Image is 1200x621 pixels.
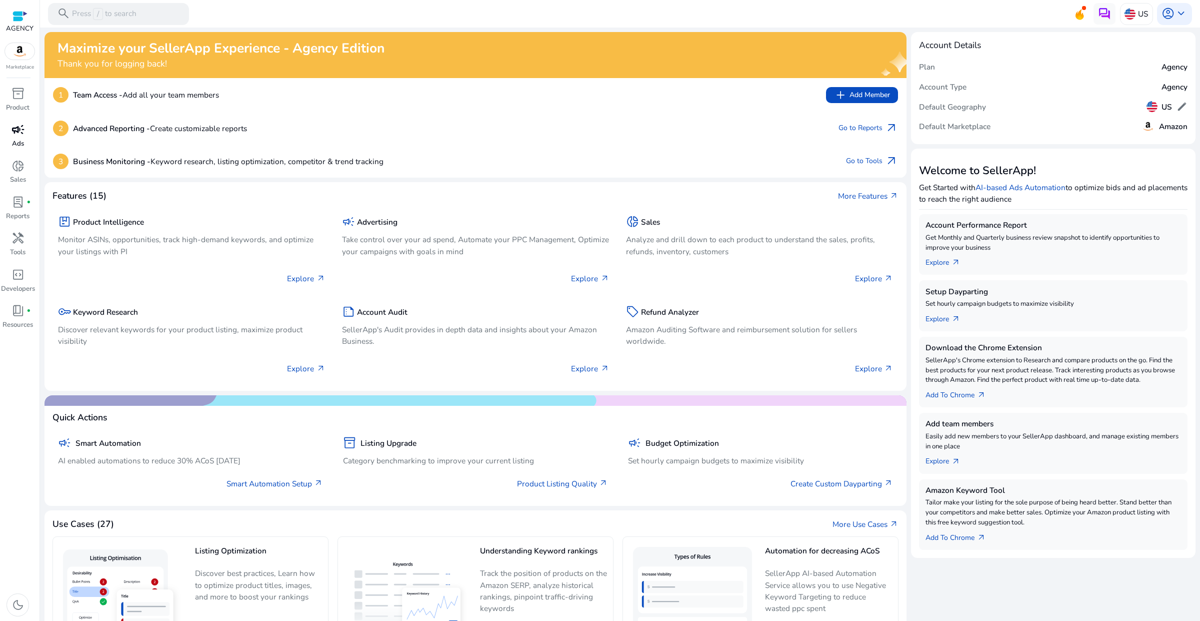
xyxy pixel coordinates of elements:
h5: Default Geography [919,103,986,112]
p: SellerApp's Audit provides in depth data and insights about your Amazon Business. [342,324,609,347]
span: fiber_manual_record [26,200,31,205]
p: Explore [287,273,325,284]
p: Tailor make your listing for the sole purpose of being heard better. Stand better than your compe... [925,498,1181,527]
span: edit [1176,101,1187,112]
p: Resources [2,320,33,330]
h5: Setup Dayparting [925,287,1181,296]
p: Get Started with to optimize bids and ad placements to reach the right audience [919,182,1187,205]
a: Go to Toolsarrow_outward [846,154,897,169]
p: Keyword research, listing optimization, competitor & trend tracking [73,156,383,167]
h5: Amazon [1159,122,1187,131]
p: Create customizable reports [73,123,247,134]
p: 1 [53,87,68,103]
h5: Listing Optimization [195,546,322,564]
h4: Features (15) [52,191,106,201]
b: Business Monitoring - [73,156,150,167]
p: Get Monthly and Quarterly business review snapshot to identify opportunities to improve your busi... [925,233,1181,253]
span: search [57,7,70,20]
span: Add Member [834,89,889,102]
span: arrow_outward [600,274,609,283]
span: keyboard_arrow_down [1174,7,1187,20]
h5: Agency [1161,63,1187,72]
h4: Use Cases (27) [52,519,114,529]
span: dark_mode [11,598,24,611]
span: arrow_outward [885,122,898,135]
span: campaign [58,436,71,449]
a: Create Custom Dayparting [790,478,893,489]
a: Explorearrow_outward [925,452,969,467]
span: arrow_outward [599,479,608,488]
h5: Advertising [357,218,397,227]
a: Explorearrow_outward [925,309,969,325]
p: Product [6,103,29,113]
b: Advanced Reporting - [73,123,150,134]
h5: Account Performance Report [925,221,1181,230]
span: arrow_outward [316,364,325,373]
a: Smart Automation Setup [226,478,323,489]
span: arrow_outward [889,192,898,201]
h5: Keyword Research [73,308,138,317]
span: campaign [11,123,24,136]
button: addAdd Member [826,87,897,103]
h5: Product Intelligence [73,218,144,227]
p: SellerApp's Chrome extension to Research and compare products on the go. Find the best products f... [925,356,1181,385]
span: arrow_outward [977,533,986,542]
a: Add To Chrome [925,385,994,401]
h5: Add team members [925,419,1181,428]
p: Explore [571,273,609,284]
span: arrow_outward [885,155,898,168]
h5: Refund Analyzer [641,308,699,317]
p: Category benchmarking to improve your current listing [343,455,608,466]
p: Add all your team members [73,89,219,101]
a: AI-based Ads Automation [975,182,1065,193]
h3: Welcome to SellerApp! [919,164,1187,177]
span: inventory_2 [343,436,356,449]
span: lab_profile [11,196,24,209]
h5: Listing Upgrade [360,439,416,448]
span: arrow_outward [951,258,960,267]
p: Amazon Auditing Software and reimbursement solution for sellers worldwide. [626,324,893,347]
h5: Download the Chrome Extension [925,343,1181,352]
h5: Budget Optimization [645,439,719,448]
span: account_circle [1161,7,1174,20]
span: arrow_outward [884,364,893,373]
span: code_blocks [11,268,24,281]
h4: Thank you for logging back! [57,59,384,69]
img: amazon.svg [5,43,35,60]
p: Discover relevant keywords for your product listing, maximize product visibility [58,324,325,347]
span: arrow_outward [977,391,986,400]
p: Discover best practices, Learn how to optimize product titles, images, and more to boost your ran... [195,567,322,610]
p: Press to search [72,8,136,20]
a: Go to Reportsarrow_outward [838,121,897,136]
span: fiber_manual_record [26,309,31,313]
a: More Use Casesarrow_outward [832,518,898,530]
img: us.svg [1124,9,1135,20]
p: Take control over your ad spend, Automate your PPC Management, Optimize your campaigns with goals... [342,234,609,257]
h5: Understanding Keyword rankings [480,546,607,564]
p: Set hourly campaign budgets to maximize visibility [925,299,1181,309]
p: Sales [10,175,26,185]
a: Explorearrow_outward [925,253,969,268]
span: add [834,89,847,102]
p: Analyze and drill down to each product to understand the sales, profits, refunds, inventory, cust... [626,234,893,257]
h5: Agency [1161,83,1187,92]
p: Reports [6,212,29,222]
p: SellerApp AI-based Automation Service allows you to use Negative Keyword Targeting to reduce wast... [765,567,892,613]
p: Tools [10,248,25,258]
span: summarize [342,305,355,318]
p: Explore [287,363,325,374]
a: Add To Chrome [925,528,994,543]
span: sell [626,305,639,318]
p: Easily add new members to your SellerApp dashboard, and manage existing members in one place [925,432,1181,452]
span: / [93,8,102,20]
h5: Default Marketplace [919,122,990,131]
p: AI enabled automations to reduce 30% ACoS [DATE] [58,455,323,466]
span: donut_small [11,160,24,173]
p: Set hourly campaign budgets to maximize visibility [628,455,893,466]
span: package [58,215,71,228]
span: arrow_outward [316,274,325,283]
span: key [58,305,71,318]
a: Product Listing Quality [517,478,608,489]
b: Team Access - [73,90,122,100]
p: Track the position of products on the Amazon SERP, analyze historical rankings, pinpoint traffic-... [480,567,607,613]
